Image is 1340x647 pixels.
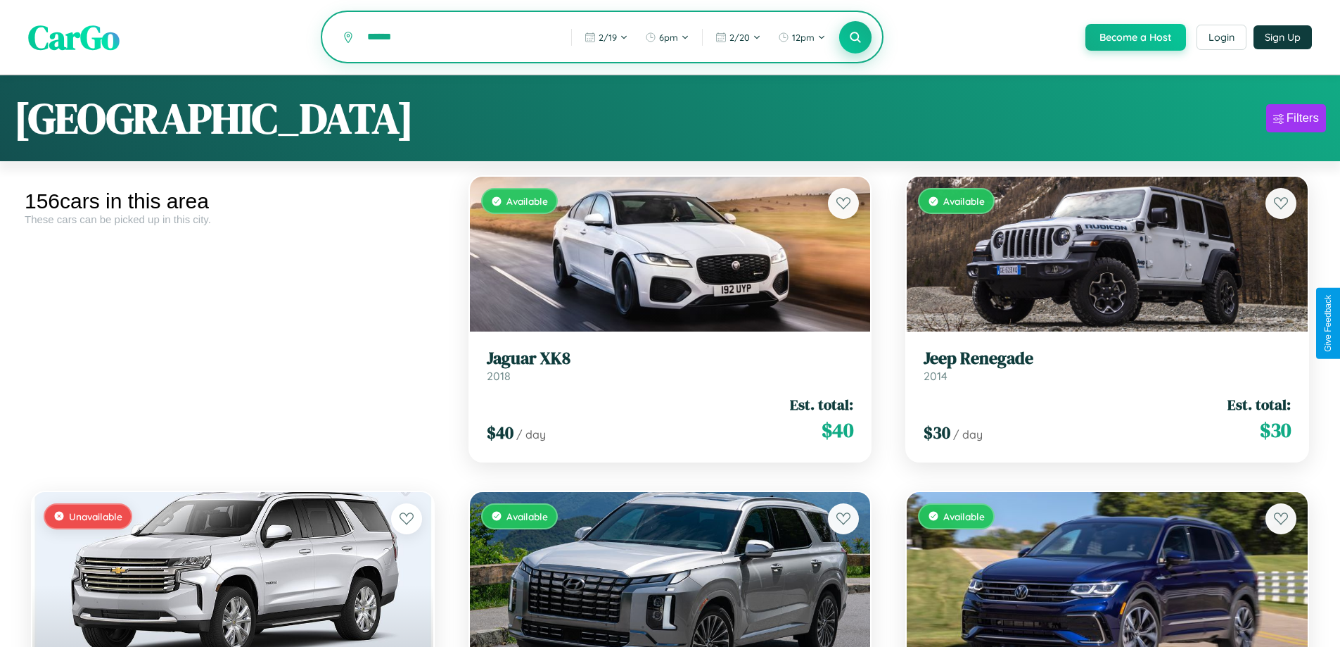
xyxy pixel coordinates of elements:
[1260,416,1291,444] span: $ 30
[578,26,635,49] button: 2/19
[1085,24,1186,51] button: Become a Host
[924,369,947,383] span: 2014
[771,26,833,49] button: 12pm
[506,195,548,207] span: Available
[659,32,678,43] span: 6pm
[599,32,617,43] span: 2 / 19
[25,189,441,213] div: 156 cars in this area
[790,394,853,415] span: Est. total:
[638,26,696,49] button: 6pm
[516,427,546,441] span: / day
[69,510,122,522] span: Unavailable
[1197,25,1246,50] button: Login
[708,26,768,49] button: 2/20
[924,348,1291,369] h3: Jeep Renegade
[943,195,985,207] span: Available
[924,421,950,444] span: $ 30
[487,421,513,444] span: $ 40
[1227,394,1291,415] span: Est. total:
[729,32,750,43] span: 2 / 20
[506,510,548,522] span: Available
[953,427,983,441] span: / day
[28,14,120,61] span: CarGo
[487,348,854,369] h3: Jaguar XK8
[1287,111,1319,125] div: Filters
[487,348,854,383] a: Jaguar XK82018
[14,89,414,147] h1: [GEOGRAPHIC_DATA]
[1253,25,1312,49] button: Sign Up
[1266,104,1326,132] button: Filters
[25,213,441,225] div: These cars can be picked up in this city.
[1323,295,1333,352] div: Give Feedback
[924,348,1291,383] a: Jeep Renegade2014
[822,416,853,444] span: $ 40
[487,369,511,383] span: 2018
[792,32,815,43] span: 12pm
[943,510,985,522] span: Available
